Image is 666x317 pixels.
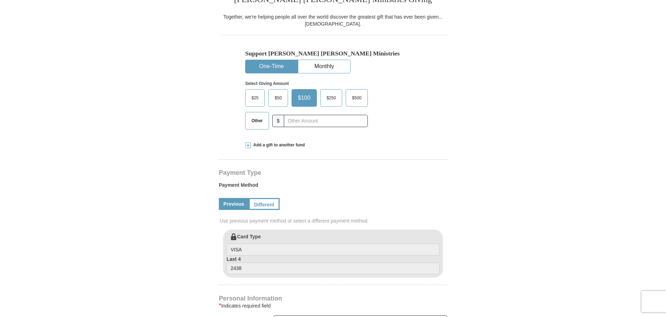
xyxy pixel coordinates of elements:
[219,296,447,301] h4: Personal Information
[298,60,350,73] button: Monthly
[251,142,305,148] span: Add a gift to another fund
[248,93,262,103] span: $25
[227,256,439,275] label: Last 4
[323,93,340,103] span: $250
[220,217,448,224] span: Use previous payment method or select a different payment method.
[219,13,447,27] div: Together, we're helping people all over the world discover the greatest gift that has ever been g...
[271,93,285,103] span: $50
[284,115,368,127] input: Other Amount
[249,198,280,210] a: Different
[227,263,439,275] input: Last 4
[348,93,365,103] span: $500
[272,115,284,127] span: $
[245,50,421,57] h5: Support [PERSON_NAME] [PERSON_NAME] Ministries
[219,302,447,310] div: Indicates required field
[248,115,266,126] span: Other
[227,233,439,256] label: Card Type
[246,60,298,73] button: One-Time
[294,93,314,103] span: $100
[219,170,447,176] h4: Payment Type
[245,81,289,86] strong: Select Giving Amount
[219,181,447,192] label: Payment Method
[227,244,439,256] input: Card Type
[219,198,249,210] a: Previous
